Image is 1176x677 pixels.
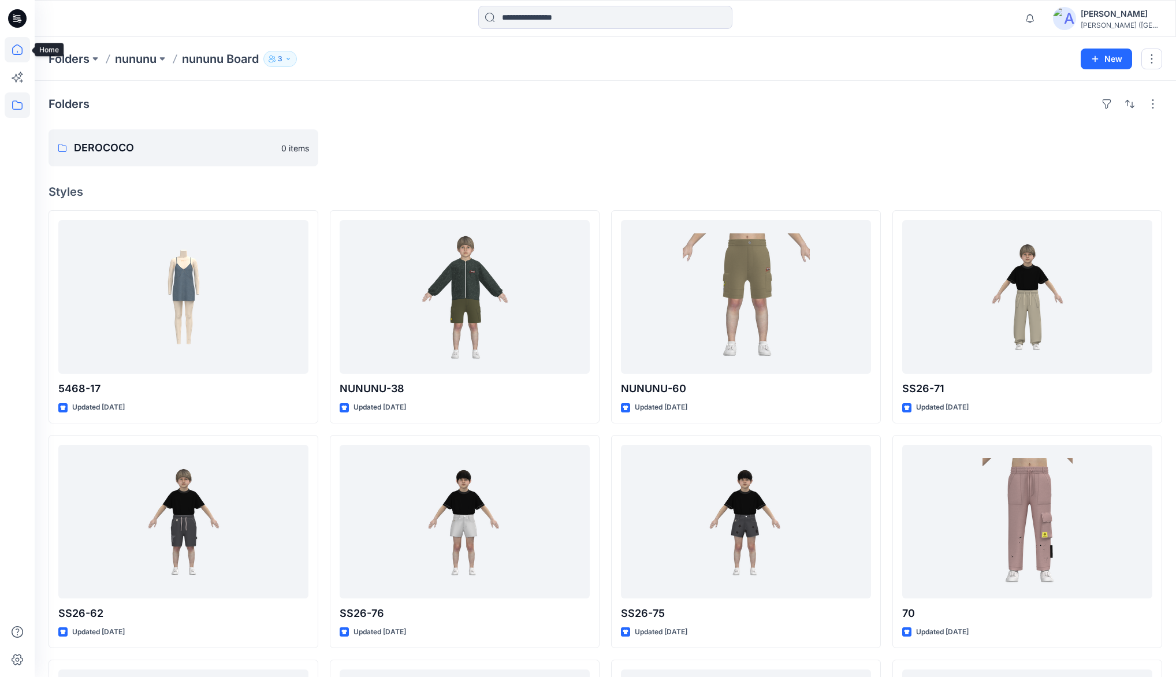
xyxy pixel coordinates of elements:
a: DEROCOCO0 items [49,129,318,166]
p: 3 [278,53,282,65]
p: 70 [902,605,1152,622]
a: NUNUNU-38 [340,220,590,374]
p: Updated [DATE] [353,401,406,414]
p: nununu Board [182,51,259,67]
a: 5468-17 [58,220,308,374]
h4: Folders [49,97,90,111]
p: SS26-75 [621,605,871,622]
div: [PERSON_NAME] ([GEOGRAPHIC_DATA]) Exp... [1081,21,1162,29]
p: SS26-71 [902,381,1152,397]
button: 3 [263,51,297,67]
a: 70 [902,445,1152,598]
p: Updated [DATE] [635,626,687,638]
p: Updated [DATE] [72,626,125,638]
p: Updated [DATE] [72,401,125,414]
button: New [1081,49,1132,69]
h4: Styles [49,185,1162,199]
a: SS26-75 [621,445,871,598]
p: NUNUNU-38 [340,381,590,397]
p: 5468-17 [58,381,308,397]
a: SS26-71 [902,220,1152,374]
a: SS26-62 [58,445,308,598]
p: Updated [DATE] [635,401,687,414]
a: Folders [49,51,90,67]
p: 0 items [281,142,309,154]
div: [PERSON_NAME] [1081,7,1162,21]
a: nununu [115,51,157,67]
p: NUNUNU-60 [621,381,871,397]
p: DEROCOCO [74,140,274,156]
a: NUNUNU-60 [621,220,871,374]
a: SS26-76 [340,445,590,598]
p: SS26-62 [58,605,308,622]
p: SS26-76 [340,605,590,622]
p: Updated [DATE] [353,626,406,638]
p: Updated [DATE] [916,401,969,414]
p: Updated [DATE] [916,626,969,638]
img: avatar [1053,7,1076,30]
